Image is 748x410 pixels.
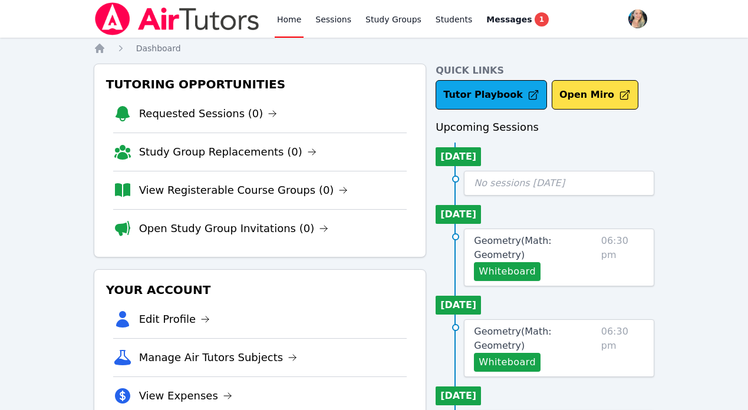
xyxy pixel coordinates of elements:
span: Dashboard [136,44,181,53]
button: Whiteboard [474,353,541,372]
a: Dashboard [136,42,181,54]
a: Geometry(Math: Geometry) [474,234,596,262]
a: Study Group Replacements (0) [139,144,317,160]
a: View Expenses [139,388,232,404]
a: Open Study Group Invitations (0) [139,220,329,237]
h3: Tutoring Opportunities [104,74,417,95]
a: Geometry(Math: Geometry) [474,325,596,353]
button: Whiteboard [474,262,541,281]
span: Messages [486,14,532,25]
li: [DATE] [436,386,481,405]
li: [DATE] [436,147,481,166]
img: Air Tutors [94,2,261,35]
nav: Breadcrumb [94,42,655,54]
span: No sessions [DATE] [474,177,565,189]
span: Geometry ( Math: Geometry ) [474,326,551,351]
a: Tutor Playbook [436,80,547,110]
a: Requested Sessions (0) [139,105,278,122]
span: 06:30 pm [601,234,645,281]
a: Edit Profile [139,311,210,328]
h3: Upcoming Sessions [436,119,654,135]
a: View Registerable Course Groups (0) [139,182,348,199]
h3: Your Account [104,279,417,300]
li: [DATE] [436,205,481,224]
span: Geometry ( Math: Geometry ) [474,235,551,260]
a: Manage Air Tutors Subjects [139,349,298,366]
h4: Quick Links [436,64,654,78]
span: 06:30 pm [601,325,645,372]
span: 1 [535,12,549,27]
button: Open Miro [552,80,638,110]
li: [DATE] [436,296,481,315]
